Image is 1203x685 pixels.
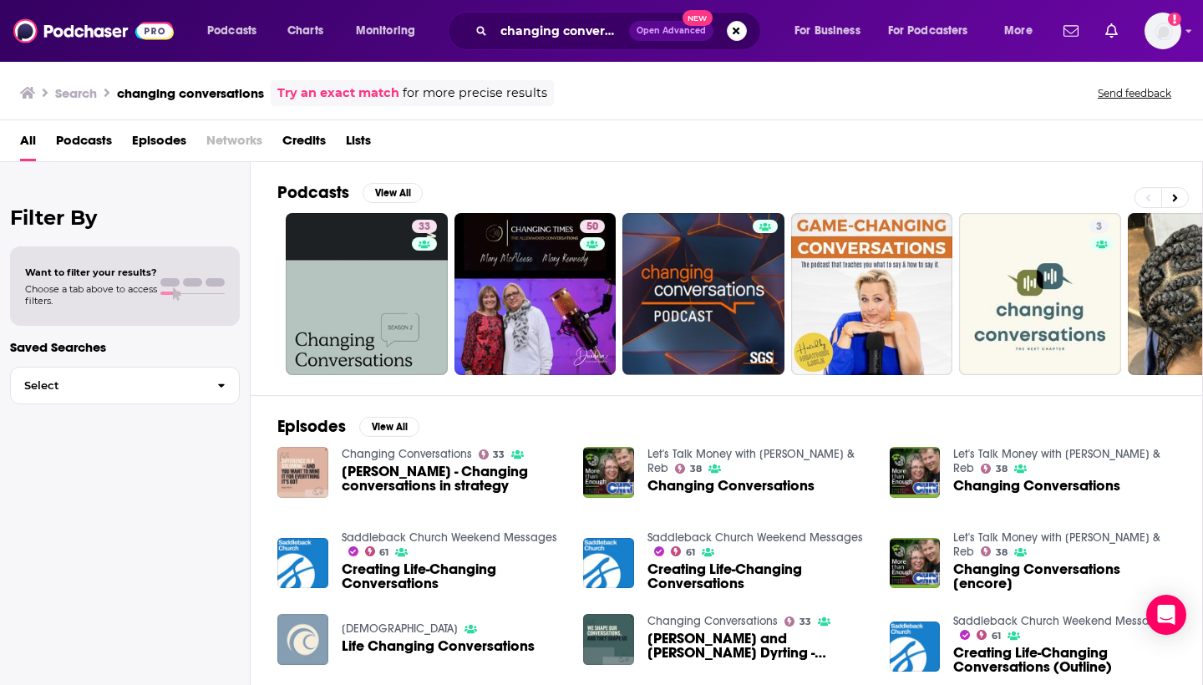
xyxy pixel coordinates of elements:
a: Let's Talk Money with Dave & Reb [647,447,855,475]
span: Networks [206,127,262,161]
img: Creating Life-Changing Conversations [583,538,634,589]
span: 33 [419,219,430,236]
h2: Filter By [10,205,240,230]
a: Roger Martin - Changing conversations in strategy [342,464,564,493]
span: for more precise results [403,84,547,103]
button: Show profile menu [1145,13,1181,49]
span: New [683,10,713,26]
span: Creating Life-Changing Conversations (Outline) [953,646,1175,674]
a: 50 [454,213,617,375]
a: Try an exact match [277,84,399,103]
svg: Add a profile image [1168,13,1181,26]
button: View All [359,417,419,437]
a: 50 [580,220,605,233]
button: open menu [877,18,992,44]
button: Select [10,367,240,404]
span: Want to filter your results? [25,266,157,278]
span: Podcasts [207,19,256,43]
a: Lists [346,127,371,161]
a: Saddleback Church Weekend Messages [953,614,1169,628]
a: Changing Conversations [encore] [953,562,1175,591]
span: Open Advanced [637,27,706,35]
span: 3 [1096,219,1102,236]
a: Let's Talk Money with Dave & Reb [953,447,1160,475]
span: For Podcasters [888,19,968,43]
a: Changing Conversations [342,447,472,461]
button: open menu [195,18,278,44]
a: 61 [671,546,695,556]
a: 38 [675,464,702,474]
a: 33 [479,449,505,459]
h3: changing conversations [117,85,264,101]
img: Podchaser - Follow, Share and Rate Podcasts [13,15,174,47]
span: More [1004,19,1033,43]
a: 38 [981,464,1008,474]
a: Podcasts [56,127,112,161]
a: 61 [977,630,1001,640]
img: Changing Conversations [encore] [890,538,941,589]
a: 61 [365,546,389,556]
span: For Business [794,19,860,43]
p: Saved Searches [10,339,240,355]
img: Creating Life-Changing Conversations (Outline) [890,622,941,672]
button: Open AdvancedNew [629,21,713,41]
img: User Profile [1145,13,1181,49]
button: open menu [783,18,881,44]
span: Creating Life-Changing Conversations [647,562,870,591]
img: Stig Albertsen and Katrina Marshall Dyrting - Change is changing conversations [583,614,634,665]
a: Charts [277,18,333,44]
img: Life Changing Conversations [277,614,328,665]
a: 33 [784,616,811,627]
button: open menu [344,18,437,44]
span: Select [11,380,204,391]
span: 33 [493,451,505,459]
span: 38 [996,549,1008,556]
span: 38 [996,465,1008,473]
a: Changing Conversations [953,479,1120,493]
a: Episodes [132,127,186,161]
span: 61 [379,549,388,556]
span: 38 [690,465,702,473]
button: View All [363,183,423,203]
a: Saddleback Church Weekend Messages [342,530,557,545]
img: Changing Conversations [583,447,634,498]
input: Search podcasts, credits, & more... [494,18,629,44]
span: 33 [799,618,811,626]
a: Creating Life-Changing Conversations [342,562,564,591]
span: [PERSON_NAME] and [PERSON_NAME] Dyrting - Change is changing conversations [647,632,870,660]
button: open menu [992,18,1053,44]
button: Send feedback [1093,86,1176,100]
span: 50 [586,219,598,236]
img: Creating Life-Changing Conversations [277,538,328,589]
a: EpisodesView All [277,416,419,437]
a: 33 [412,220,437,233]
a: Life Changing Conversations [342,639,535,653]
a: 33 [286,213,448,375]
img: Changing Conversations [890,447,941,498]
a: Cottonwood Church [342,622,458,636]
a: 3 [959,213,1121,375]
span: [PERSON_NAME] - Changing conversations in strategy [342,464,564,493]
a: Changing Conversations [647,614,778,628]
span: Credits [282,127,326,161]
span: Charts [287,19,323,43]
a: 3 [1089,220,1109,233]
span: Logged in as megcassidy [1145,13,1181,49]
h2: Episodes [277,416,346,437]
span: 61 [992,632,1001,640]
a: Let's Talk Money with Dave & Reb [953,530,1160,559]
a: All [20,127,36,161]
a: Stig Albertsen and Katrina Marshall Dyrting - Change is changing conversations [647,632,870,660]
